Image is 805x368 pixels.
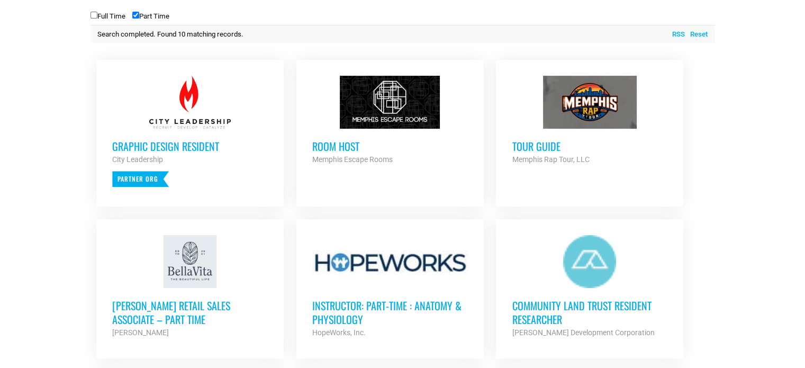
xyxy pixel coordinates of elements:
a: Tour Guide Memphis Rap Tour, LLC [496,60,683,182]
h3: Community Land Trust Resident Researcher [512,299,667,326]
span: Search completed. Found 10 matching records. [97,30,243,38]
a: Instructor: Part-Time : Anatomy & Physiology HopeWorks, Inc. [296,219,484,355]
a: RSS [667,29,685,40]
p: Partner Org [112,171,169,187]
strong: Memphis Escape Rooms [312,155,393,164]
a: [PERSON_NAME] Retail Sales Associate – Part Time [PERSON_NAME] [96,219,284,355]
strong: City Leadership [112,155,163,164]
strong: [PERSON_NAME] [112,328,169,337]
h3: Graphic Design Resident [112,139,268,153]
strong: HopeWorks, Inc. [312,328,366,337]
h3: Instructor: Part-Time : Anatomy & Physiology [312,299,468,326]
label: Part Time [132,12,169,20]
strong: Memphis Rap Tour, LLC [512,155,589,164]
a: Reset [685,29,708,40]
h3: [PERSON_NAME] Retail Sales Associate – Part Time [112,299,268,326]
label: Full Time [91,12,125,20]
a: Room Host Memphis Escape Rooms [296,60,484,182]
input: Full Time [91,12,97,19]
h3: Tour Guide [512,139,667,153]
a: Community Land Trust Resident Researcher [PERSON_NAME] Development Corporation [496,219,683,355]
strong: [PERSON_NAME] Development Corporation [512,328,654,337]
h3: Room Host [312,139,468,153]
a: Graphic Design Resident City Leadership Partner Org [96,60,284,203]
input: Part Time [132,12,139,19]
